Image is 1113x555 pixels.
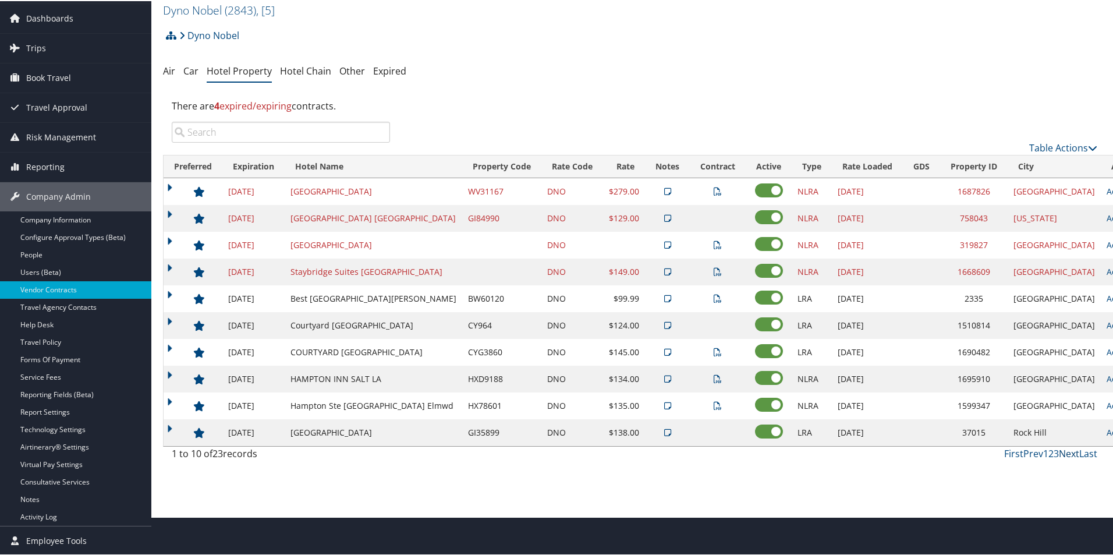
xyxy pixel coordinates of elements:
td: [GEOGRAPHIC_DATA] [1008,231,1101,257]
td: NLRA [792,204,832,231]
td: $99.99 [603,284,645,311]
td: [GEOGRAPHIC_DATA] [1008,177,1101,204]
td: $145.00 [603,338,645,365]
td: NLRA [792,231,832,257]
td: WV31167 [462,177,541,204]
td: DNO [541,391,603,418]
th: City: activate to sort column ascending [1008,154,1101,177]
th: Active: activate to sort column ascending [746,154,792,177]
a: 1 [1043,446,1048,459]
td: [DATE] [222,391,285,418]
a: First [1004,446,1023,459]
span: Travel Approval [26,92,87,121]
th: Rate: activate to sort column ascending [603,154,645,177]
strong: 4 [214,98,219,111]
div: 1 to 10 of records [172,446,390,465]
th: Rate Loaded: activate to sort column ascending [832,154,903,177]
td: NLRA [792,391,832,418]
td: [GEOGRAPHIC_DATA] [1008,284,1101,311]
td: $124.00 [603,311,645,338]
td: GI84990 [462,204,541,231]
th: GDS: activate to sort column ascending [903,154,940,177]
th: Rate Code: activate to sort column ascending [541,154,603,177]
td: DNO [541,257,603,284]
td: DNO [541,231,603,257]
td: HXD9188 [462,365,541,391]
td: [DATE] [222,257,285,284]
td: BW60120 [462,284,541,311]
a: Last [1079,446,1097,459]
a: 2 [1048,446,1054,459]
td: [DATE] [832,338,903,365]
th: Notes: activate to sort column ascending [645,154,690,177]
td: GI35899 [462,418,541,445]
a: Car [183,63,199,76]
th: Preferred: activate to sort column ascending [164,154,222,177]
a: Air [163,63,175,76]
span: Dashboards [26,3,73,32]
td: Courtyard [GEOGRAPHIC_DATA] [285,311,462,338]
td: 1690482 [940,338,1008,365]
td: LRA [792,418,832,445]
td: [DATE] [222,338,285,365]
td: Rock Hill [1008,418,1101,445]
span: Employee Tools [26,525,87,554]
td: 1510814 [940,311,1008,338]
a: Next [1059,446,1079,459]
td: 2335 [940,284,1008,311]
span: expired/expiring [214,98,292,111]
td: Best [GEOGRAPHIC_DATA][PERSON_NAME] [285,284,462,311]
td: 37015 [940,418,1008,445]
td: DNO [541,284,603,311]
td: [DATE] [222,311,285,338]
td: [GEOGRAPHIC_DATA] [1008,311,1101,338]
td: [GEOGRAPHIC_DATA] [1008,365,1101,391]
td: DNO [541,311,603,338]
td: $138.00 [603,418,645,445]
a: Hotel Property [207,63,272,76]
td: Staybridge Suites [GEOGRAPHIC_DATA] [285,257,462,284]
td: LRA [792,311,832,338]
a: Table Actions [1029,140,1097,153]
td: 1687826 [940,177,1008,204]
td: [DATE] [832,365,903,391]
td: [DATE] [832,231,903,257]
td: [DATE] [222,177,285,204]
th: Type: activate to sort column ascending [792,154,832,177]
td: HAMPTON INN SALT LA [285,365,462,391]
td: NLRA [792,365,832,391]
td: [DATE] [222,365,285,391]
td: $134.00 [603,365,645,391]
span: ( 2843 ) [225,1,256,17]
td: NLRA [792,177,832,204]
td: 1695910 [940,365,1008,391]
td: HX78601 [462,391,541,418]
td: [DATE] [832,418,903,445]
td: [DATE] [222,204,285,231]
td: 758043 [940,204,1008,231]
td: DNO [541,418,603,445]
td: [GEOGRAPHIC_DATA] [GEOGRAPHIC_DATA] [285,204,462,231]
td: DNO [541,177,603,204]
a: Other [339,63,365,76]
td: COURTYARD [GEOGRAPHIC_DATA] [285,338,462,365]
td: [DATE] [832,177,903,204]
span: Company Admin [26,181,91,210]
th: Contract: activate to sort column ascending [690,154,746,177]
th: Property ID: activate to sort column ascending [940,154,1008,177]
td: CY964 [462,311,541,338]
input: Search [172,121,390,142]
td: Hampton Ste [GEOGRAPHIC_DATA] Elmwd [285,391,462,418]
a: Dyno Nobel [163,1,275,17]
td: [DATE] [832,257,903,284]
td: [GEOGRAPHIC_DATA] [285,177,462,204]
td: [DATE] [832,284,903,311]
td: LRA [792,338,832,365]
td: [GEOGRAPHIC_DATA] [1008,257,1101,284]
td: 319827 [940,231,1008,257]
td: NLRA [792,257,832,284]
td: 1668609 [940,257,1008,284]
td: DNO [541,365,603,391]
td: [US_STATE] [1008,204,1101,231]
td: 1599347 [940,391,1008,418]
